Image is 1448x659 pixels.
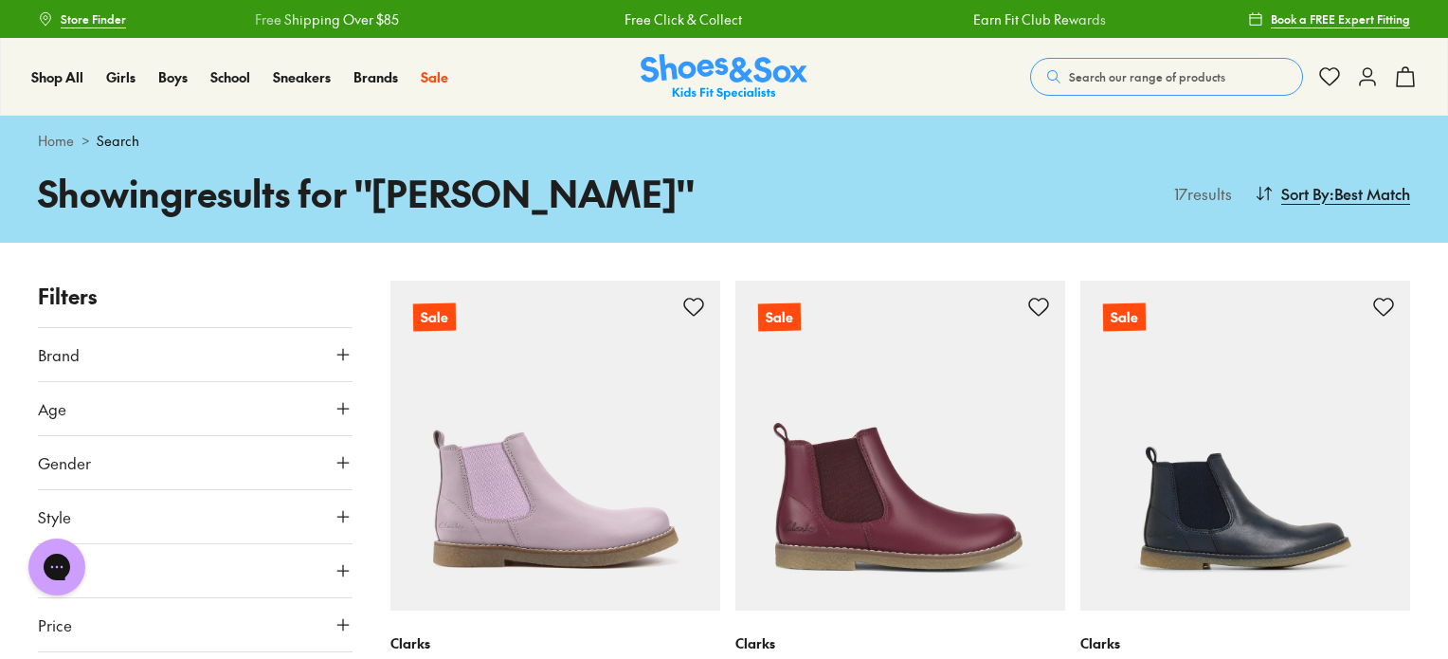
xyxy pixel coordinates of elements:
a: Free Shipping Over $85 [219,9,363,29]
a: Earn Fit Club Rewards [937,9,1070,29]
button: Style [38,490,353,543]
button: Colour [38,544,353,597]
a: Sneakers [273,67,331,87]
a: Shop All [31,67,83,87]
span: Search our range of products [1069,68,1225,85]
p: Sale [1103,303,1146,332]
iframe: Gorgias live chat messenger [19,532,95,602]
span: Store Finder [61,10,126,27]
span: Book a FREE Expert Fitting [1271,10,1410,27]
a: Sale [421,67,448,87]
p: Sale [413,303,456,332]
p: 17 results [1167,182,1232,205]
span: Style [38,505,71,528]
p: Clarks [1080,633,1410,653]
h1: Showing results for " [PERSON_NAME] " [38,166,724,220]
button: Sort By:Best Match [1255,173,1410,214]
div: > [38,131,1410,151]
span: Boys [158,67,188,86]
span: Girls [106,67,136,86]
a: Sale [1080,281,1410,611]
p: Filters [38,281,353,312]
span: Brand [38,343,80,366]
span: Search [97,131,139,151]
a: Sale [735,281,1065,611]
a: Sale [390,281,720,611]
a: School [210,67,250,87]
button: Age [38,382,353,435]
span: : Best Match [1330,182,1410,205]
a: Free Click & Collect [588,9,706,29]
span: Price [38,613,72,636]
img: SNS_Logo_Responsive.svg [641,54,807,101]
button: Search our range of products [1030,58,1303,96]
span: Age [38,397,66,420]
a: Book a FREE Expert Fitting [1248,2,1410,36]
span: Sale [421,67,448,86]
span: Gender [38,451,91,474]
span: Shop All [31,67,83,86]
button: Price [38,598,353,651]
span: Sneakers [273,67,331,86]
a: Shoes & Sox [641,54,807,101]
span: Sort By [1281,182,1330,205]
a: Girls [106,67,136,87]
span: Brands [353,67,398,86]
p: Clarks [390,633,720,653]
a: Brands [353,67,398,87]
button: Brand [38,328,353,381]
a: Store Finder [38,2,126,36]
a: Boys [158,67,188,87]
span: School [210,67,250,86]
button: Gender [38,436,353,489]
p: Clarks [735,633,1065,653]
a: Home [38,131,74,151]
p: Sale [758,303,801,332]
